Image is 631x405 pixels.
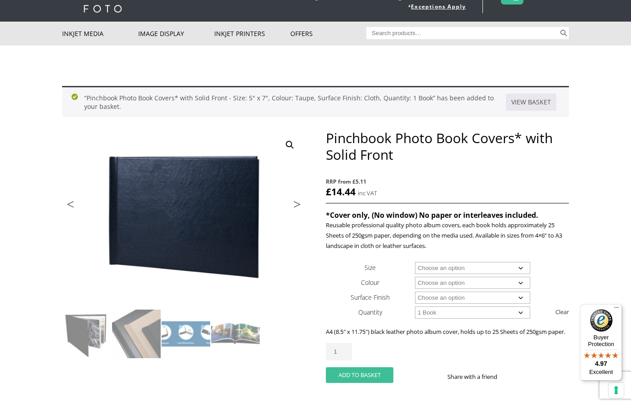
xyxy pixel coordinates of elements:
[138,22,214,45] a: Image Display
[411,3,466,10] a: Exceptions Apply
[326,367,393,383] button: Add to basket
[555,305,569,319] a: Clear options
[326,130,569,163] h1: Pinchbook Photo Book Covers* with Solid Front
[358,308,382,316] label: Quantity
[326,327,569,337] p: A4 (8.5″ x 11.75″) black leather photo album cover, holds up to 25 Sheets of 250gsm paper.
[447,372,508,382] p: Share with a friend
[326,220,569,251] p: Reusable professional quality photo album covers, each book holds approximately 25 Sheets of 250g...
[282,137,298,153] a: View full-screen image gallery
[214,22,290,45] a: Inkjet Printers
[326,185,331,198] span: £
[290,22,366,45] a: Offers
[361,278,379,287] label: Colour
[112,310,161,358] img: Pinchbook Photo Book Covers* with Solid Front - Image 2
[62,86,569,117] div: “Pinchbook Photo Book Covers* with Solid Front - Size: 5" x 7", Colour: Taupe, Surface Finish: Cl...
[530,373,537,380] img: email sharing button
[326,210,569,220] h4: *Cover only, (No window) No paper or interleaves included.
[351,293,390,301] label: Surface Finish
[611,304,622,315] button: Menu
[580,369,622,376] p: Excellent
[508,373,515,380] img: facebook sharing button
[519,373,526,380] img: twitter sharing button
[366,27,559,39] input: Search products…
[62,22,138,45] a: Inkjet Media
[326,176,569,187] span: RRP from £5.11
[608,382,624,398] button: Your consent preferences for tracking technologies
[595,360,607,367] span: 4.97
[211,310,260,358] img: Pinchbook Photo Book Covers* with Solid Front - Image 4
[506,94,556,111] a: View basket
[162,310,210,358] img: Pinchbook Photo Book Covers* with Solid Front - Image 3
[326,343,352,360] input: Product quantity
[559,27,569,39] button: Search
[365,263,376,272] label: Size
[326,185,356,198] bdi: 14.44
[590,309,613,332] img: Trusted Shops Trustmark
[63,310,111,358] img: Pinchbook Photo Book Covers* with Solid Front
[580,334,622,347] p: Buyer Protection
[580,304,622,381] button: Trusted Shops TrustmarkBuyer Protection4.97Excellent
